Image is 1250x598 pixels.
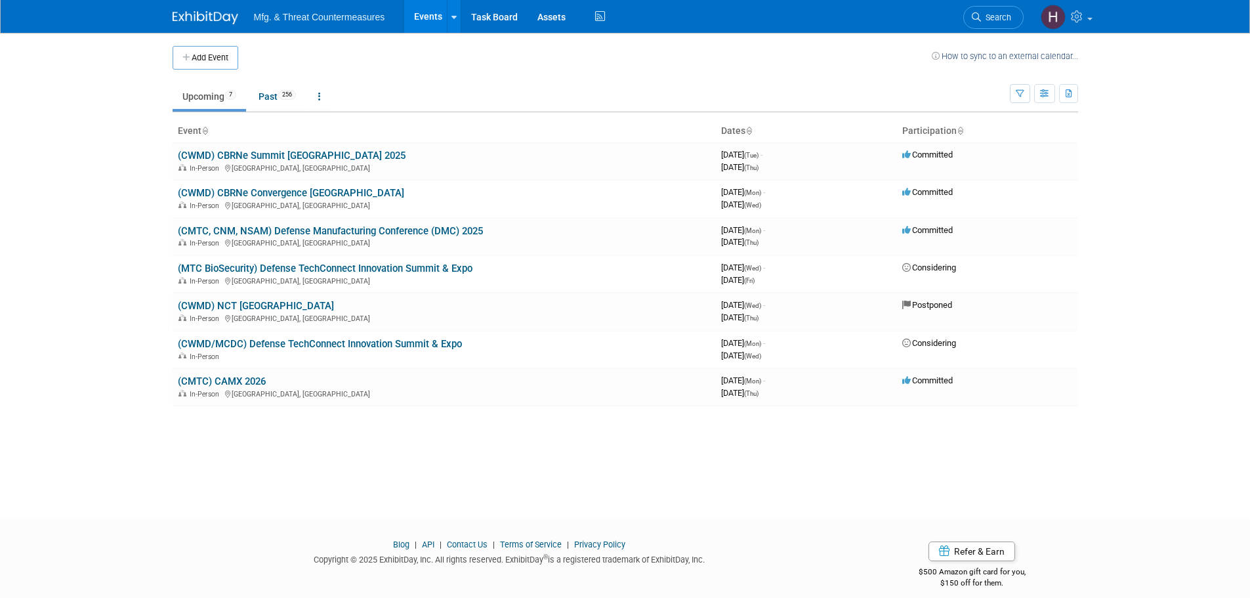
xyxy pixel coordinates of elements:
span: 256 [278,90,296,100]
span: (Thu) [744,164,759,171]
span: [DATE] [721,150,762,160]
div: [GEOGRAPHIC_DATA], [GEOGRAPHIC_DATA] [178,162,711,173]
a: Privacy Policy [574,540,625,549]
img: In-Person Event [178,164,186,171]
span: (Mon) [744,340,761,347]
span: In-Person [190,239,223,247]
span: [DATE] [721,187,765,197]
span: In-Person [190,277,223,286]
a: Upcoming7 [173,84,246,109]
div: [GEOGRAPHIC_DATA], [GEOGRAPHIC_DATA] [178,388,711,398]
span: - [763,263,765,272]
span: [DATE] [721,237,759,247]
span: | [436,540,445,549]
span: - [763,338,765,348]
span: | [490,540,498,549]
img: In-Person Event [178,277,186,284]
span: Mfg. & Threat Countermeasures [254,12,385,22]
span: In-Person [190,390,223,398]
th: Event [173,120,716,142]
img: In-Person Event [178,202,186,208]
th: Participation [897,120,1078,142]
div: $150 off for them. [866,578,1078,589]
span: [DATE] [721,351,761,360]
a: Search [963,6,1024,29]
a: (CWMD) CBRNe Summit [GEOGRAPHIC_DATA] 2025 [178,150,406,161]
a: (CWMD) CBRNe Convergence [GEOGRAPHIC_DATA] [178,187,404,199]
a: Sort by Start Date [745,125,752,136]
span: (Thu) [744,239,759,246]
span: Committed [902,375,953,385]
img: Hillary Hawkins [1041,5,1066,30]
span: (Fri) [744,277,755,284]
span: Considering [902,263,956,272]
span: Committed [902,150,953,160]
span: - [760,150,762,160]
div: $500 Amazon gift card for you, [866,558,1078,588]
span: [DATE] [721,300,765,310]
sup: ® [543,553,548,561]
span: (Wed) [744,265,761,272]
a: (CWMD) NCT [GEOGRAPHIC_DATA] [178,300,334,312]
img: ExhibitDay [173,11,238,24]
span: Committed [902,225,953,235]
div: [GEOGRAPHIC_DATA], [GEOGRAPHIC_DATA] [178,200,711,210]
span: (Wed) [744,352,761,360]
span: (Mon) [744,377,761,385]
span: Postponed [902,300,952,310]
span: - [763,225,765,235]
span: [DATE] [721,263,765,272]
img: In-Person Event [178,314,186,321]
a: Contact Us [447,540,488,549]
th: Dates [716,120,897,142]
a: Past256 [249,84,306,109]
button: Add Event [173,46,238,70]
span: Considering [902,338,956,348]
img: In-Person Event [178,239,186,246]
span: [DATE] [721,162,759,172]
span: - [763,375,765,385]
a: (CMTC) CAMX 2026 [178,375,266,387]
a: Blog [393,540,409,549]
span: [DATE] [721,200,761,209]
span: | [564,540,572,549]
div: [GEOGRAPHIC_DATA], [GEOGRAPHIC_DATA] [178,312,711,323]
span: In-Person [190,164,223,173]
img: In-Person Event [178,390,186,396]
a: (CWMD/MCDC) Defense TechConnect Innovation Summit & Expo [178,338,462,350]
span: (Wed) [744,202,761,209]
a: (MTC BioSecurity) Defense TechConnect Innovation Summit & Expo [178,263,472,274]
span: - [763,187,765,197]
a: How to sync to an external calendar... [932,51,1078,61]
span: (Mon) [744,189,761,196]
div: Copyright © 2025 ExhibitDay, Inc. All rights reserved. ExhibitDay is a registered trademark of Ex... [173,551,847,566]
span: | [411,540,420,549]
span: In-Person [190,352,223,361]
span: [DATE] [721,225,765,235]
span: In-Person [190,314,223,323]
span: [DATE] [721,312,759,322]
span: - [763,300,765,310]
span: (Mon) [744,227,761,234]
span: (Wed) [744,302,761,309]
span: 7 [225,90,236,100]
a: Terms of Service [500,540,562,549]
img: In-Person Event [178,352,186,359]
a: (CMTC, CNM, NSAM) Defense Manufacturing Conference (DMC) 2025 [178,225,483,237]
span: (Thu) [744,314,759,322]
a: Sort by Participation Type [957,125,963,136]
a: Sort by Event Name [201,125,208,136]
a: Refer & Earn [928,542,1015,561]
span: Search [981,12,1011,22]
span: (Thu) [744,390,759,397]
a: API [422,540,434,549]
span: [DATE] [721,275,755,285]
span: [DATE] [721,388,759,398]
span: [DATE] [721,338,765,348]
span: [DATE] [721,375,765,385]
span: In-Person [190,202,223,210]
div: [GEOGRAPHIC_DATA], [GEOGRAPHIC_DATA] [178,275,711,286]
span: Committed [902,187,953,197]
span: (Tue) [744,152,759,159]
div: [GEOGRAPHIC_DATA], [GEOGRAPHIC_DATA] [178,237,711,247]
